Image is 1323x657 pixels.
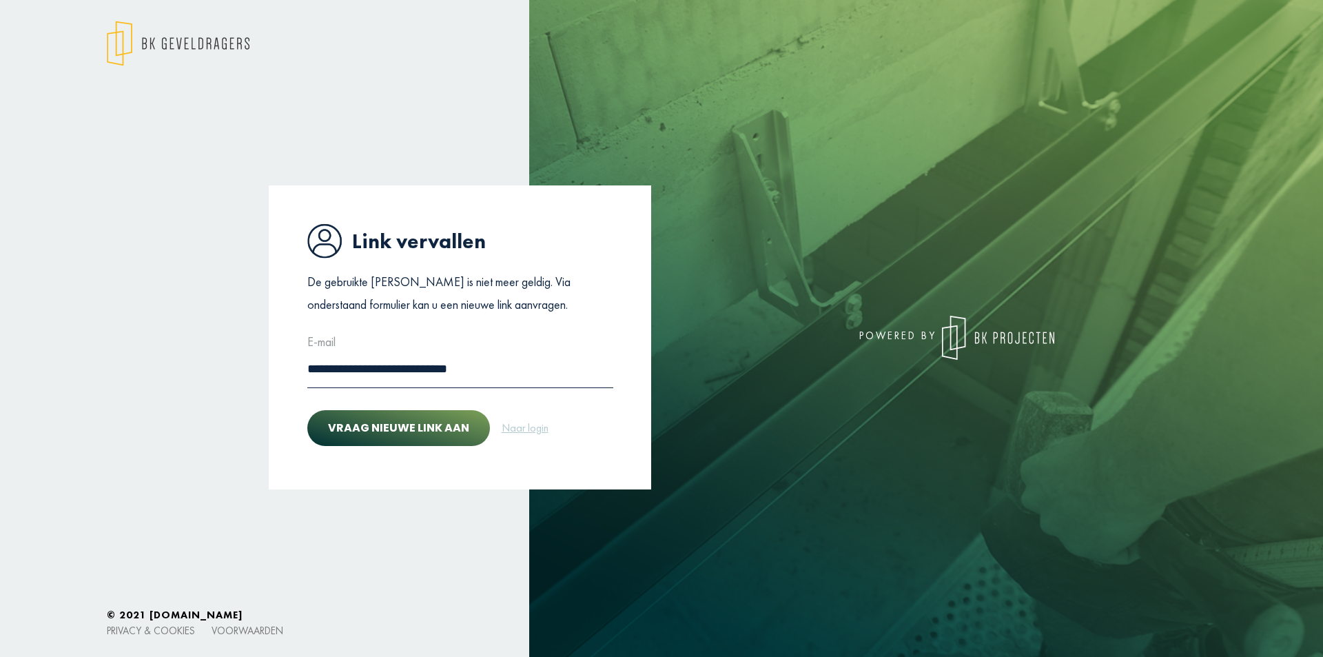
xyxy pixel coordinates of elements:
[107,21,249,66] img: logo
[307,223,613,259] h1: Link vervallen
[501,419,549,437] a: Naar login
[107,609,1216,621] h6: © 2021 [DOMAIN_NAME]
[307,223,342,259] img: icon
[212,624,283,637] a: Voorwaarden
[307,410,490,446] button: Vraag nieuwe link aan
[307,271,613,316] p: De gebruikte [PERSON_NAME] is niet meer geldig. Via onderstaand formulier kan u een nieuwe link a...
[107,624,195,637] a: Privacy & cookies
[672,316,1054,360] div: powered by
[307,331,336,353] label: E-mail
[942,316,1054,360] img: logo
